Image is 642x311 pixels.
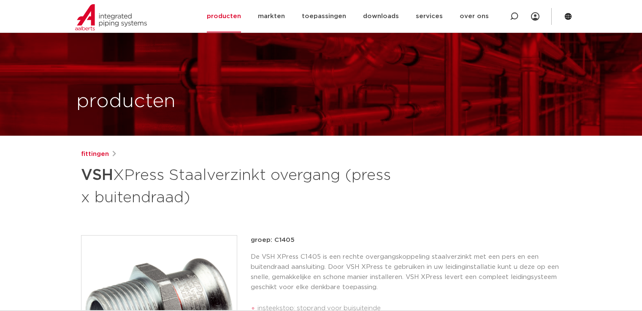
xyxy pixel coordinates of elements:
[76,88,176,115] h1: producten
[251,252,561,292] p: De VSH XPress C1405 is een rechte overgangskoppeling staalverzinkt met een pers en een buitendraa...
[251,235,561,245] p: groep: C1405
[81,168,113,183] strong: VSH
[81,163,398,208] h1: XPress Staalverzinkt overgang (press x buitendraad)
[81,149,109,159] a: fittingen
